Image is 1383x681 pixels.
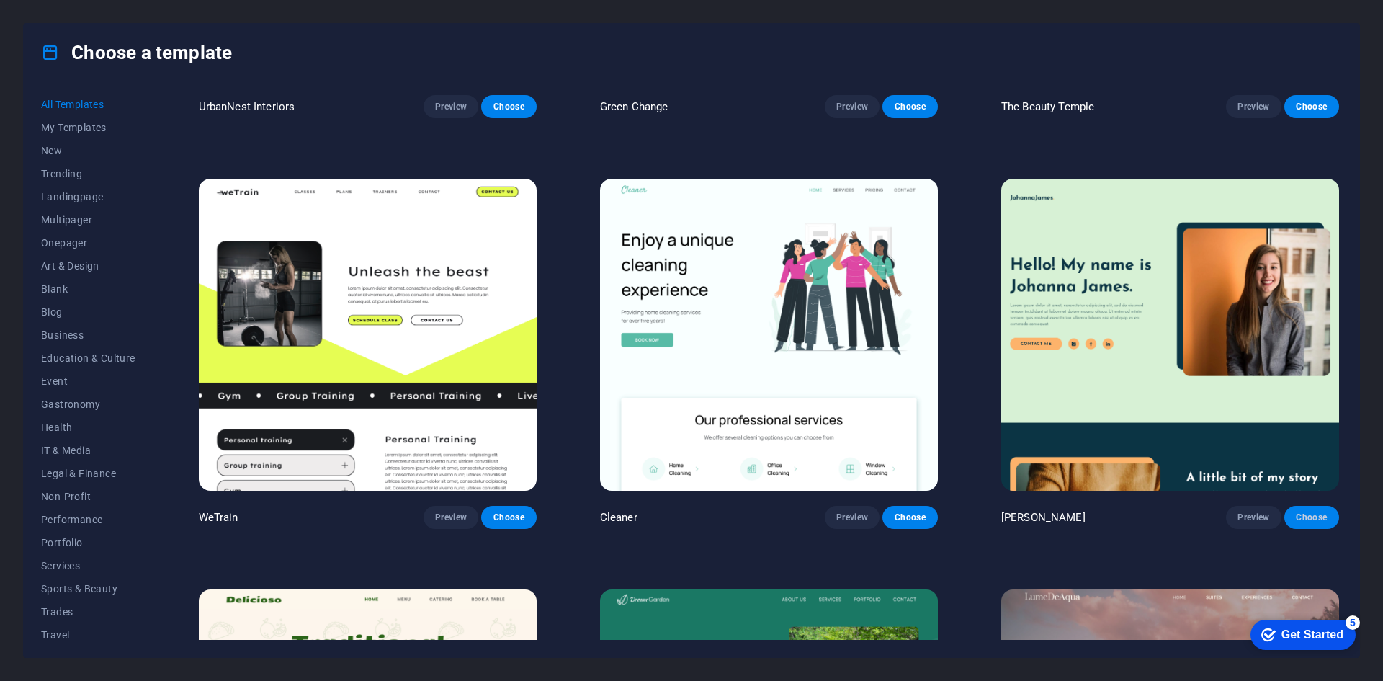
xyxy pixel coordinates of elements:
[882,506,937,529] button: Choose
[1226,506,1281,529] button: Preview
[493,101,524,112] span: Choose
[41,116,135,139] button: My Templates
[41,277,135,301] button: Blank
[1237,512,1269,523] span: Preview
[41,324,135,347] button: Business
[41,583,135,595] span: Sports & Beauty
[41,254,135,277] button: Art & Design
[41,445,135,456] span: IT & Media
[41,560,135,571] span: Services
[41,514,135,525] span: Performance
[41,214,135,226] span: Multipager
[41,145,135,156] span: New
[41,168,135,179] span: Trending
[12,7,117,37] div: Get Started 5 items remaining, 0% complete
[41,606,135,618] span: Trades
[41,122,135,133] span: My Templates
[41,600,135,623] button: Trades
[481,506,536,529] button: Choose
[894,512,926,523] span: Choose
[435,512,467,523] span: Preview
[481,95,536,118] button: Choose
[600,99,668,114] p: Green Change
[1284,506,1339,529] button: Choose
[42,16,104,29] div: Get Started
[41,162,135,185] button: Trending
[435,101,467,112] span: Preview
[1296,512,1328,523] span: Choose
[41,629,135,641] span: Travel
[836,512,868,523] span: Preview
[1001,510,1086,525] p: [PERSON_NAME]
[424,506,478,529] button: Preview
[41,439,135,462] button: IT & Media
[825,506,880,529] button: Preview
[41,399,135,410] span: Gastronomy
[41,306,135,318] span: Blog
[41,531,135,554] button: Portfolio
[41,260,135,272] span: Art & Design
[41,537,135,548] span: Portfolio
[199,99,295,114] p: UrbanNest Interiors
[1237,101,1269,112] span: Preview
[41,491,135,502] span: Non-Profit
[199,510,238,525] p: WeTrain
[600,510,637,525] p: Cleaner
[41,185,135,208] button: Landingpage
[41,231,135,254] button: Onepager
[41,352,135,364] span: Education & Culture
[41,139,135,162] button: New
[41,283,135,295] span: Blank
[41,468,135,479] span: Legal & Finance
[1284,95,1339,118] button: Choose
[836,101,868,112] span: Preview
[41,554,135,577] button: Services
[1001,99,1094,114] p: The Beauty Temple
[41,462,135,485] button: Legal & Finance
[493,512,524,523] span: Choose
[600,179,938,490] img: Cleaner
[41,422,135,433] span: Health
[41,393,135,416] button: Gastronomy
[1226,95,1281,118] button: Preview
[41,485,135,508] button: Non-Profit
[41,191,135,202] span: Landingpage
[41,347,135,370] button: Education & Culture
[41,375,135,387] span: Event
[41,416,135,439] button: Health
[894,101,926,112] span: Choose
[41,93,135,116] button: All Templates
[41,508,135,531] button: Performance
[41,41,232,64] h4: Choose a template
[41,208,135,231] button: Multipager
[41,623,135,646] button: Travel
[41,237,135,249] span: Onepager
[1296,101,1328,112] span: Choose
[1001,179,1339,490] img: Johanna James
[199,179,537,490] img: WeTrain
[41,370,135,393] button: Event
[41,577,135,600] button: Sports & Beauty
[424,95,478,118] button: Preview
[107,3,121,17] div: 5
[41,301,135,324] button: Blog
[825,95,880,118] button: Preview
[41,329,135,341] span: Business
[41,99,135,110] span: All Templates
[882,95,937,118] button: Choose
